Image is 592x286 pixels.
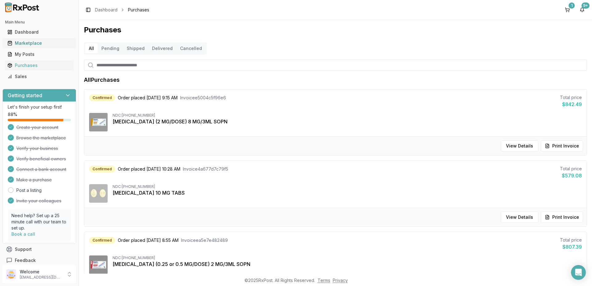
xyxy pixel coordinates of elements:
[95,7,117,13] a: Dashboard
[7,51,71,57] div: My Posts
[577,5,587,15] button: 9+
[16,124,58,131] span: Create your account
[560,101,582,108] div: $842.49
[571,265,586,280] div: Open Intercom Messenger
[16,187,42,193] a: Post a listing
[5,38,74,49] a: Marketplace
[113,260,582,268] div: [MEDICAL_DATA] (0.25 or 0.5 MG/DOSE) 2 MG/3ML SOPN
[180,95,226,101] span: Invoice e5004c5f96e6
[118,166,180,172] span: Order placed [DATE] 10:28 AM
[118,95,178,101] span: Order placed [DATE] 9:15 AM
[11,213,67,231] p: Need help? Set up a 25 minute call with our team to set up.
[148,44,176,53] button: Delivered
[11,231,35,237] a: Book a call
[5,60,74,71] a: Purchases
[560,166,582,172] div: Total price
[318,278,330,283] a: Terms
[20,269,63,275] p: Welcome
[8,104,71,110] p: Let's finish your setup first!
[16,166,66,172] span: Connect a bank account
[582,2,590,9] div: 9+
[16,135,66,141] span: Browse the marketplace
[113,255,582,260] div: NDC: [PHONE_NUMBER]
[8,92,42,99] h3: Getting started
[89,255,108,274] img: Ozempic (0.25 or 0.5 MG/DOSE) 2 MG/3ML SOPN
[7,29,71,35] div: Dashboard
[118,237,179,243] span: Order placed [DATE] 8:55 AM
[541,140,583,151] button: Print Invoice
[2,72,76,81] button: Sales
[128,7,149,13] span: Purchases
[5,20,74,25] h2: Main Menu
[2,244,76,255] button: Support
[15,257,36,263] span: Feedback
[541,212,583,223] button: Print Invoice
[84,76,120,84] h1: All Purchases
[333,278,348,283] a: Privacy
[5,49,74,60] a: My Posts
[183,166,228,172] span: Invoice 4a677d7c79f5
[16,198,61,204] span: Invite your colleagues
[84,25,587,35] h1: Purchases
[560,237,582,243] div: Total price
[7,40,71,46] div: Marketplace
[5,27,74,38] a: Dashboard
[89,184,108,203] img: Jardiance 10 MG TABS
[2,60,76,70] button: Purchases
[181,237,228,243] span: Invoice ea5e7e482489
[113,184,582,189] div: NDC: [PHONE_NUMBER]
[16,156,66,162] span: Verify beneficial owners
[176,44,206,53] button: Cancelled
[560,243,582,251] div: $807.39
[501,140,538,151] button: View Details
[6,269,16,279] img: User avatar
[20,275,63,280] p: [EMAIL_ADDRESS][DOMAIN_NAME]
[7,73,71,80] div: Sales
[2,2,42,12] img: RxPost Logo
[98,44,123,53] button: Pending
[89,94,115,101] div: Confirmed
[89,113,108,131] img: Ozempic (2 MG/DOSE) 8 MG/3ML SOPN
[89,166,115,172] div: Confirmed
[123,44,148,53] button: Shipped
[113,189,582,197] div: [MEDICAL_DATA] 10 MG TABS
[95,7,149,13] nav: breadcrumb
[560,94,582,101] div: Total price
[2,49,76,59] button: My Posts
[560,172,582,179] div: $579.08
[2,38,76,48] button: Marketplace
[569,2,575,9] div: 1
[501,212,538,223] button: View Details
[113,113,582,118] div: NDC: [PHONE_NUMBER]
[562,5,572,15] button: 1
[89,237,115,244] div: Confirmed
[5,71,74,82] a: Sales
[16,177,52,183] span: Make a purchase
[7,62,71,68] div: Purchases
[16,145,58,151] span: Verify your business
[113,118,582,125] div: [MEDICAL_DATA] (2 MG/DOSE) 8 MG/3ML SOPN
[85,44,98,53] button: All
[2,255,76,266] button: Feedback
[8,111,17,118] span: 88 %
[2,27,76,37] button: Dashboard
